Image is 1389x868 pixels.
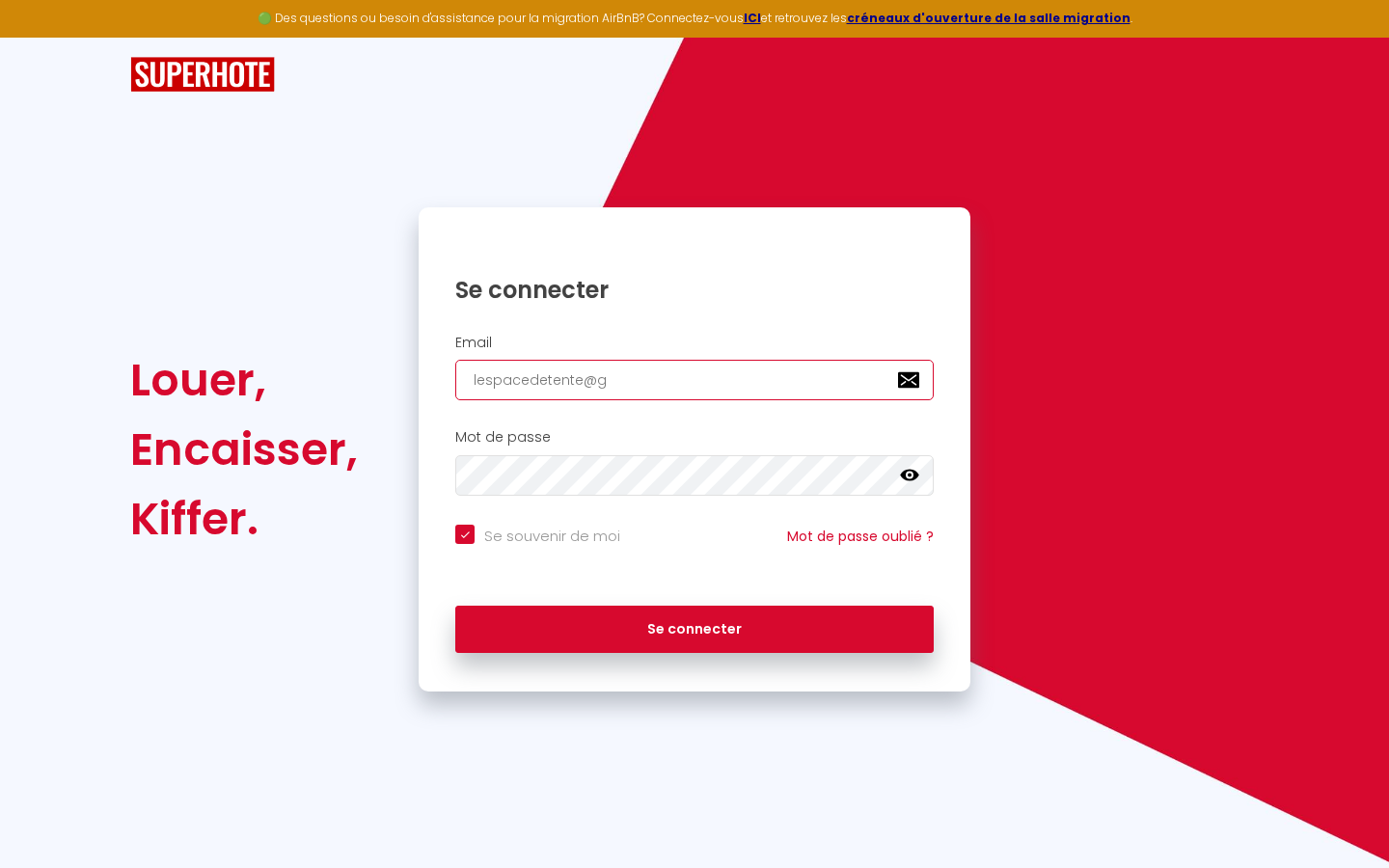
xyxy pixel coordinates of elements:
[130,484,358,554] div: Kiffer.
[455,335,934,351] h2: Email
[455,360,934,400] input: Ton Email
[15,8,73,66] button: Ouvrir le widget de chat LiveChat
[455,429,934,446] h2: Mot de passe
[744,10,761,26] a: ICI
[455,606,934,654] button: Se connecter
[130,415,358,484] div: Encaisser,
[847,10,1130,26] a: créneaux d'ouverture de la salle migration
[130,57,275,93] img: SuperHote logo
[130,345,358,415] div: Louer,
[455,275,934,305] h1: Se connecter
[787,527,934,546] a: Mot de passe oublié ?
